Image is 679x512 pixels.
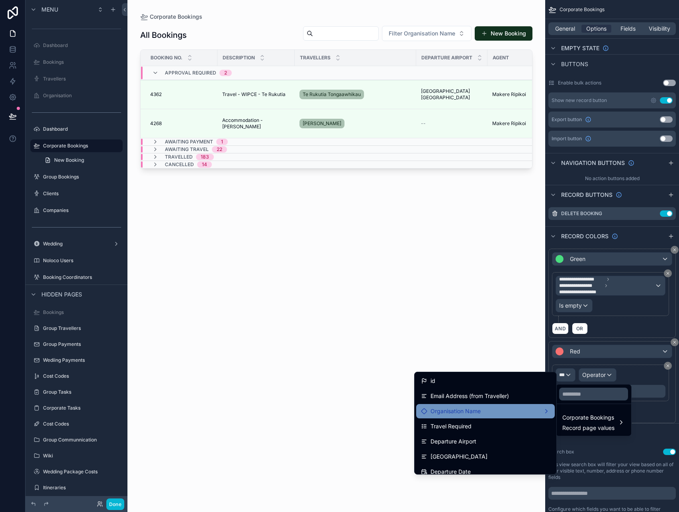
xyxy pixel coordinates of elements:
[493,55,509,61] span: Agent
[300,55,331,61] span: Travellers
[201,154,209,160] div: 183
[202,161,207,168] div: 14
[165,154,193,160] span: Travelled
[224,70,227,76] div: 2
[217,146,222,153] div: 22
[151,55,182,61] span: Booking No.
[430,467,471,477] span: Departure Date
[430,406,481,416] span: Organisation Name
[430,437,476,446] span: Departure Airport
[430,422,472,431] span: Travel Required
[430,376,435,386] span: id
[562,413,614,422] span: Corporate Bookings
[165,70,216,76] span: Approval Required
[430,391,509,401] span: Email Address (from Traveller)
[562,424,614,432] span: Record page values
[221,139,223,145] div: 1
[223,55,255,61] span: Description
[165,139,213,145] span: Awaiting Payment
[421,55,472,61] span: Departure Airport
[430,452,487,461] span: [GEOGRAPHIC_DATA]
[165,161,194,168] span: Cancelled
[165,146,209,153] span: Awaiting Travel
